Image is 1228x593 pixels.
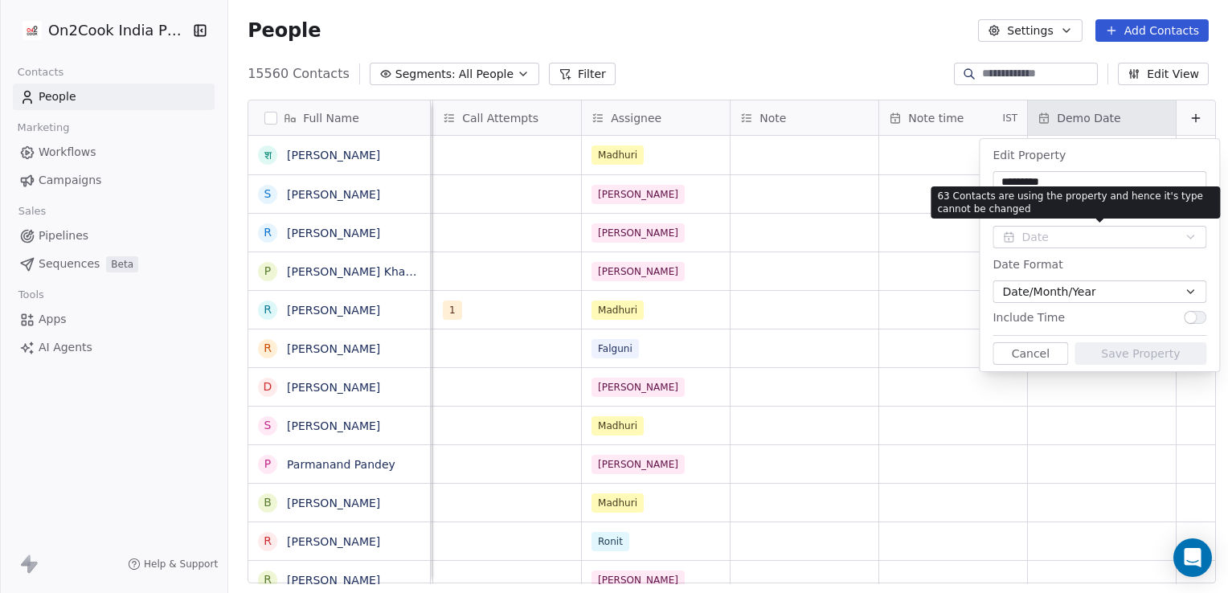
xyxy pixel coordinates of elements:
[993,149,1066,162] span: Edit Property
[1074,342,1206,365] button: Save Property
[993,309,1065,325] span: Include Time
[1021,229,1048,246] span: Date
[993,258,1062,271] span: Date Format
[993,226,1206,248] button: Date
[1002,284,1095,301] span: Date/Month/Year
[993,342,1068,365] button: Cancel
[937,190,1214,215] p: 63 Contacts are using the property and hence it's type cannot be changed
